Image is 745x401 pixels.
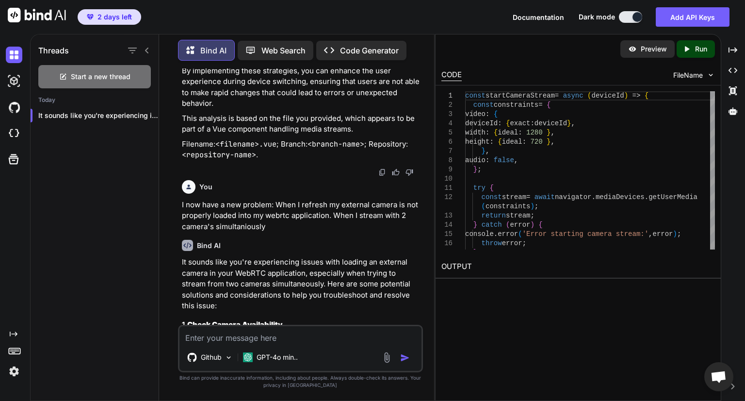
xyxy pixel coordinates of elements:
h6: Bind AI [197,241,221,251]
span: . [645,193,648,201]
p: Web Search [261,45,306,56]
span: { [490,184,494,192]
div: 1 [441,91,453,100]
span: : [531,119,534,127]
span: video [465,110,486,118]
span: return [482,212,506,219]
span: ; [522,239,526,247]
img: icon [400,353,410,363]
p: Bind can provide inaccurate information, including about people. Always double-check its answers.... [178,374,423,389]
img: premium [87,14,94,20]
h2: OUTPUT [436,255,721,278]
span: ; [534,202,538,210]
span: error [502,239,522,247]
span: Start a new thread [71,72,130,82]
span: ideal [502,138,522,146]
img: cloudideIcon [6,125,22,142]
span: } [482,147,486,155]
span: => [632,92,641,100]
p: Code Generator [340,45,399,56]
div: 15 [441,230,453,239]
span: exact [510,119,531,127]
code: <repository-name> [182,150,256,160]
span: : [486,129,489,136]
span: ) [624,92,628,100]
p: It sounds like you're experiencing issue... [38,111,159,120]
span: throw [482,239,502,247]
span: } [547,138,551,146]
div: 4 [441,119,453,128]
span: , [486,147,489,155]
span: ideal [498,129,518,136]
span: } [567,119,571,127]
span: { [538,221,542,229]
span: startCameraStream [486,92,555,100]
span: stream [502,193,526,201]
div: CODE [441,69,462,81]
img: preview [628,45,637,53]
span: , [551,129,555,136]
span: { [506,119,510,127]
span: navigator [555,193,592,201]
span: getUserMedia [648,193,697,201]
img: Pick Models [225,353,233,362]
span: try [473,184,486,192]
span: } [547,129,551,136]
span: ; [677,230,681,238]
p: Filename: ; Branch: ; Repository: . [182,139,421,161]
span: deviceId [465,119,498,127]
span: ) [531,202,534,210]
span: await [534,193,555,201]
span: ( [506,221,510,229]
p: I now have a new problem: When I refresh my external camera is not properly loaded into my webrtc... [182,200,421,233]
span: height [465,138,489,146]
h6: You [199,182,212,192]
div: 9 [441,165,453,174]
span: 720 [531,138,543,146]
p: This analysis is based on the file you provided, which appears to be part of a Vue component hand... [182,113,421,135]
img: like [392,168,400,176]
span: { [645,92,648,100]
span: , [571,119,575,127]
span: } [473,249,477,256]
p: Preview [641,44,667,54]
span: : [498,119,502,127]
button: Documentation [513,12,564,22]
div: 16 [441,239,453,248]
span: ( [482,202,486,210]
code: <filename>.vue [215,139,276,149]
h1: Threads [38,45,69,56]
span: } [473,221,477,229]
div: 12 [441,193,453,202]
span: Dark mode [579,12,615,22]
span: . [494,230,498,238]
span: , [551,138,555,146]
h3: 1. [182,319,421,331]
strong: Check Camera Availability [187,320,283,329]
button: premium2 days left [78,9,141,25]
div: 5 [441,128,453,137]
img: copy [378,168,386,176]
span: = [555,92,559,100]
span: : [486,156,489,164]
img: Bind AI [8,8,66,22]
img: darkChat [6,47,22,63]
div: 14 [441,220,453,230]
img: chevron down [707,71,715,79]
span: error [498,230,518,238]
span: ; [531,212,534,219]
span: , [648,230,652,238]
span: audio [465,156,486,164]
span: : [518,129,522,136]
span: : [490,138,494,146]
span: = [538,101,542,109]
span: : [522,138,526,146]
span: 'Error starting camera stream:' [522,230,648,238]
span: FileName [673,70,703,80]
div: 17 [441,248,453,257]
div: 3 [441,110,453,119]
span: ) [673,230,677,238]
p: Run [695,44,707,54]
img: dislike [405,168,413,176]
img: attachment [381,352,392,363]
